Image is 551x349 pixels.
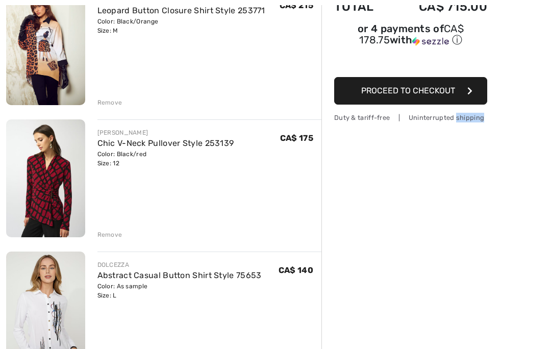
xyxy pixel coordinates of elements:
div: or 4 payments ofCA$ 178.75withSezzle Click to learn more about Sezzle [334,24,487,51]
img: Chic V-Neck Pullover Style 253139 [6,119,85,237]
a: Chic V-Neck Pullover Style 253139 [97,138,234,148]
iframe: PayPal-paypal [334,51,487,73]
div: [PERSON_NAME] [97,128,234,137]
div: Color: Black/Orange Size: M [97,17,265,35]
div: Remove [97,98,122,107]
span: CA$ 215 [280,1,313,10]
span: CA$ 175 [280,133,313,143]
span: CA$ 178.75 [359,22,464,46]
div: DOLCEZZA [97,260,262,269]
img: Sezzle [412,37,449,46]
span: Proceed to Checkout [361,86,455,95]
div: Color: Black/red Size: 12 [97,149,234,168]
a: Leopard Button Closure Shirt Style 253771 [97,6,265,15]
div: or 4 payments of with [334,24,487,47]
a: Abstract Casual Button Shirt Style 75653 [97,270,262,280]
button: Proceed to Checkout [334,77,487,105]
div: Remove [97,230,122,239]
span: CA$ 140 [279,265,313,275]
div: Color: As sample Size: L [97,282,262,300]
div: Duty & tariff-free | Uninterrupted shipping [334,113,487,122]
